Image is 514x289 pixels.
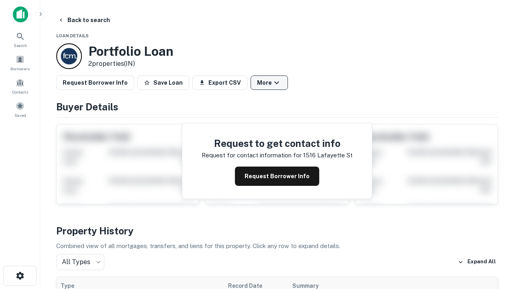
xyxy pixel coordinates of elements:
a: Contacts [2,75,38,97]
iframe: Chat Widget [474,225,514,263]
button: Request Borrower Info [56,75,134,90]
div: All Types [56,254,104,270]
a: Search [2,28,38,50]
p: Request for contact information for [202,151,302,160]
span: Contacts [12,89,28,95]
h4: Buyer Details [56,100,498,114]
p: 2 properties (IN) [88,59,173,69]
h4: Request to get contact info [202,136,353,151]
button: Export CSV [192,75,247,90]
button: More [251,75,288,90]
button: Save Loan [137,75,189,90]
span: Borrowers [10,65,30,72]
img: capitalize-icon.png [13,6,28,22]
h4: Property History [56,224,498,238]
button: Back to search [55,13,113,27]
p: 1516 lafayette st [303,151,353,160]
button: Request Borrower Info [235,167,319,186]
p: Combined view of all mortgages, transfers, and liens for this property. Click any row to expand d... [56,241,498,251]
button: Expand All [456,256,498,268]
span: Search [14,42,27,49]
a: Saved [2,98,38,120]
span: Saved [14,112,26,118]
a: Borrowers [2,52,38,73]
h3: Portfolio Loan [88,44,173,59]
span: Loan Details [56,33,89,38]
